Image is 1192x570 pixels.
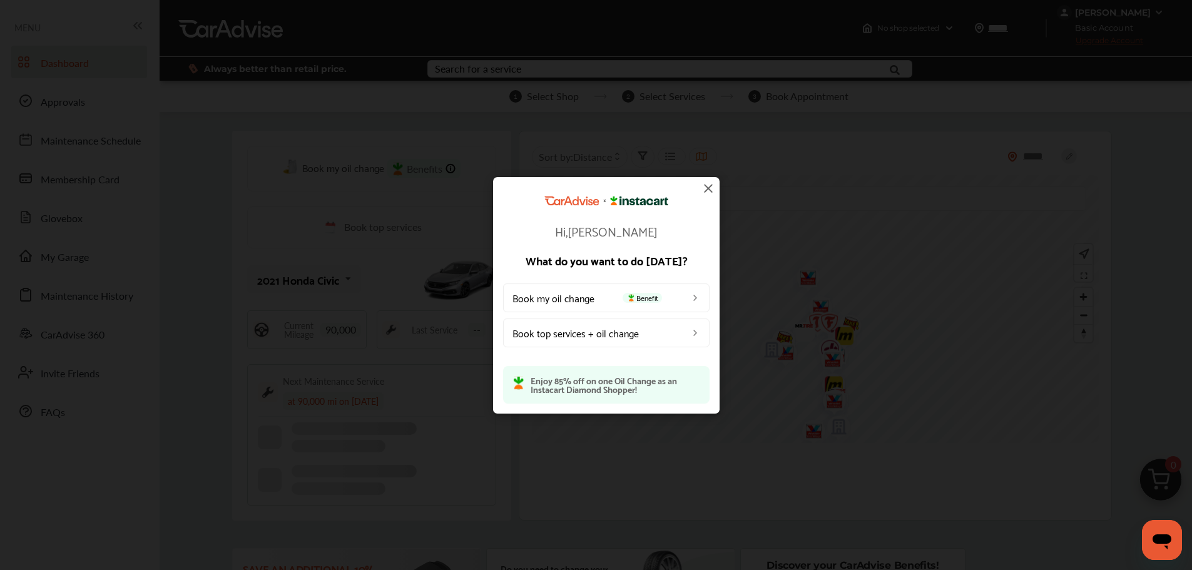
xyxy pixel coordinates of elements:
a: Book top services + oil change [503,318,710,347]
span: Benefit [623,292,662,302]
img: left_arrow_icon.0f472efe.svg [690,327,700,337]
img: instacart-icon.73bd83c2.svg [513,375,524,389]
a: Book my oil changeBenefit [503,283,710,312]
p: What do you want to do [DATE]? [503,254,710,265]
img: instacart-icon.73bd83c2.svg [626,293,636,301]
p: Enjoy 85% off on one Oil Change as an Instacart Diamond Shopper! [531,375,700,393]
img: close-icon.a004319c.svg [701,181,716,196]
p: Hi, [PERSON_NAME] [503,224,710,237]
img: CarAdvise Instacart Logo [544,196,668,206]
iframe: Button to launch messaging window [1142,520,1182,560]
img: left_arrow_icon.0f472efe.svg [690,292,700,302]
